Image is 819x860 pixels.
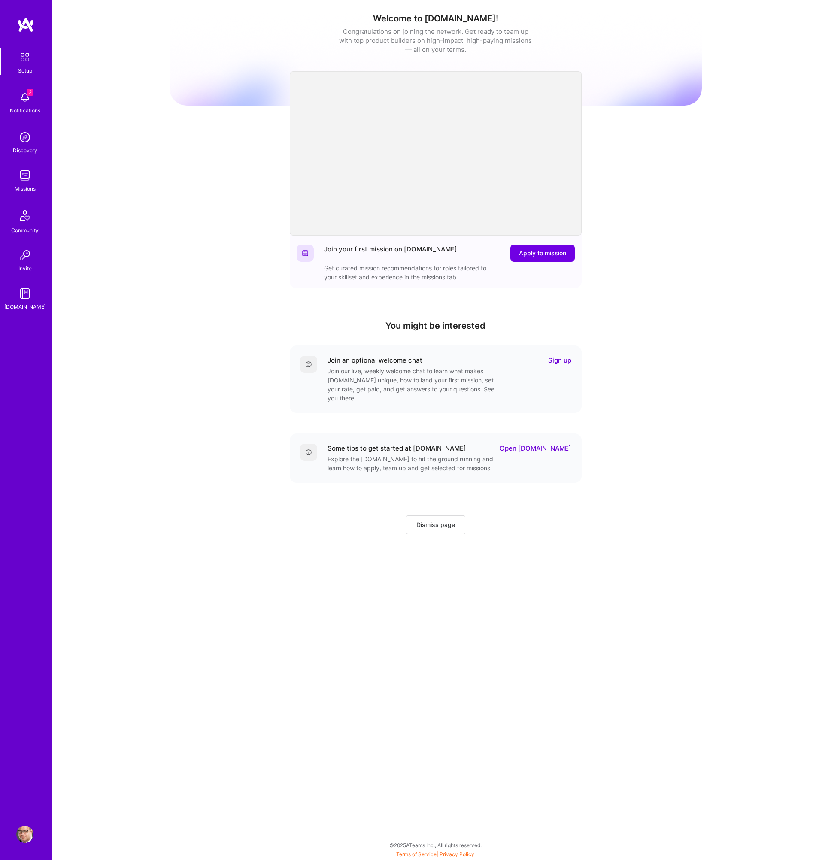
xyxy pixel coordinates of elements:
div: Setup [18,66,32,75]
button: Apply to mission [510,245,575,262]
a: Terms of Service [396,851,437,857]
img: Community [15,205,35,226]
img: setup [16,48,34,66]
span: 2 [27,89,33,96]
span: Apply to mission [519,249,566,257]
div: Missions [15,184,36,193]
div: Join your first mission on [DOMAIN_NAME] [324,245,457,262]
img: Invite [16,247,33,264]
div: © 2025 ATeams Inc., All rights reserved. [52,834,819,856]
img: logo [17,17,34,33]
div: [DOMAIN_NAME] [4,302,46,311]
h4: You might be interested [290,321,582,331]
div: Invite [18,264,32,273]
a: Privacy Policy [440,851,474,857]
img: teamwork [16,167,33,184]
div: Discovery [13,146,37,155]
div: Explore the [DOMAIN_NAME] to hit the ground running and learn how to apply, team up and get selec... [328,454,499,472]
a: Sign up [548,356,571,365]
div: Community [11,226,39,235]
div: Some tips to get started at [DOMAIN_NAME] [328,444,466,453]
a: User Avatar [14,826,36,843]
img: Website [302,250,309,257]
img: discovery [16,129,33,146]
img: bell [16,89,33,106]
div: Join our live, weekly welcome chat to learn what makes [DOMAIN_NAME] unique, how to land your fir... [328,366,499,403]
img: User Avatar [16,826,33,843]
div: Join an optional welcome chat [328,356,422,365]
a: Open [DOMAIN_NAME] [500,444,571,453]
div: Congratulations on joining the network. Get ready to team up with top product builders on high-im... [339,27,532,54]
button: Dismiss page [406,515,465,534]
img: Comment [305,361,312,368]
span: | [396,851,474,857]
iframe: video [290,71,582,236]
div: Notifications [10,106,40,115]
img: Details [305,449,312,456]
img: guide book [16,285,33,302]
div: Get curated mission recommendations for roles tailored to your skillset and experience in the mis... [324,263,496,282]
span: Dismiss page [416,521,455,529]
h1: Welcome to [DOMAIN_NAME]! [170,13,702,24]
